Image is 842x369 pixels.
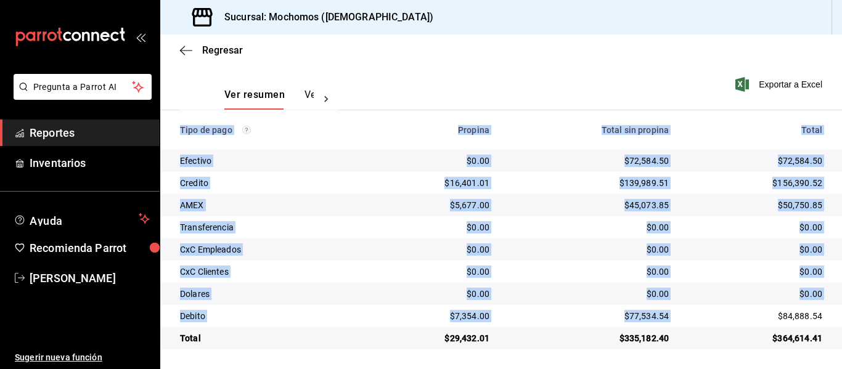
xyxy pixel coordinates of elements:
span: Recomienda Parrot [30,240,150,256]
div: $50,750.85 [689,199,822,211]
div: $335,182.40 [509,332,669,344]
div: Total [180,332,357,344]
div: Propina [377,125,489,135]
button: Ver pagos [305,89,351,110]
div: $72,584.50 [689,155,822,167]
div: $364,614.41 [689,332,822,344]
div: $156,390.52 [689,177,822,189]
button: Ver resumen [224,89,285,110]
div: Efectivo [180,155,357,167]
button: open_drawer_menu [136,32,145,42]
div: Total [689,125,822,135]
div: Tipo de pago [180,125,357,135]
div: $84,888.54 [689,310,822,322]
span: Pregunta a Parrot AI [33,81,133,94]
div: Credito [180,177,357,189]
div: $0.00 [509,243,669,256]
div: $0.00 [377,155,489,167]
div: Debito [180,310,357,322]
div: $0.00 [689,221,822,233]
span: Sugerir nueva función [15,351,150,364]
div: $45,073.85 [509,199,669,211]
div: $0.00 [377,288,489,300]
span: Ayuda [30,211,134,226]
div: $0.00 [377,266,489,278]
div: navigation tabs [224,89,314,110]
span: Inventarios [30,155,150,171]
div: $0.00 [509,288,669,300]
span: Reportes [30,124,150,141]
span: Regresar [202,44,243,56]
div: CxC Empleados [180,243,357,256]
div: $0.00 [509,266,669,278]
div: $0.00 [689,288,822,300]
div: $0.00 [689,266,822,278]
button: Regresar [180,44,243,56]
span: [PERSON_NAME] [30,270,150,286]
div: $5,677.00 [377,199,489,211]
a: Pregunta a Parrot AI [9,89,152,102]
button: Exportar a Excel [738,77,822,92]
div: $7,354.00 [377,310,489,322]
div: $0.00 [377,221,489,233]
div: Total sin propina [509,125,669,135]
h3: Sucursal: Mochomos ([DEMOGRAPHIC_DATA]) [215,10,433,25]
button: Pregunta a Parrot AI [14,74,152,100]
div: $29,432.01 [377,332,489,344]
div: AMEX [180,199,357,211]
div: $0.00 [689,243,822,256]
div: Dolares [180,288,357,300]
div: $0.00 [509,221,669,233]
div: $72,584.50 [509,155,669,167]
div: $139,989.51 [509,177,669,189]
div: $16,401.01 [377,177,489,189]
svg: Los pagos realizados con Pay y otras terminales son montos brutos. [242,126,251,134]
div: CxC Clientes [180,266,357,278]
div: $0.00 [377,243,489,256]
div: Transferencia [180,221,357,233]
div: $77,534.54 [509,310,669,322]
